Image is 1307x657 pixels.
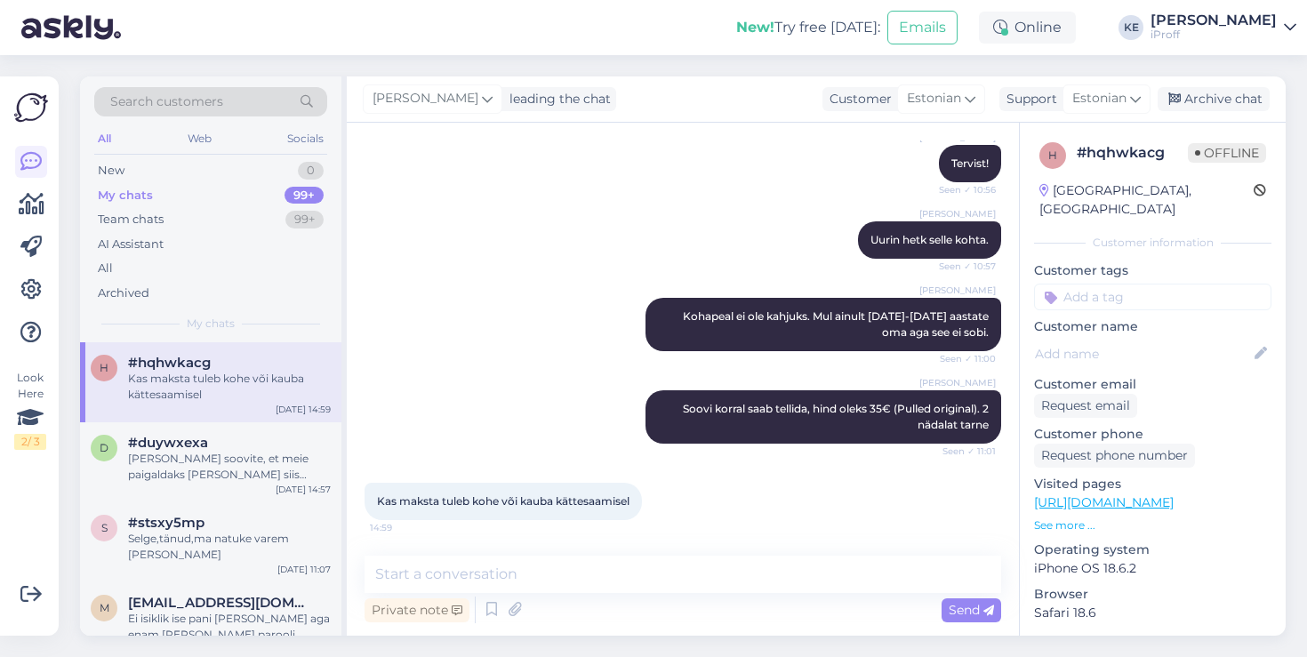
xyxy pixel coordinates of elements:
p: Customer tags [1034,261,1271,280]
div: [PERSON_NAME] soovite, et meie paigaldaks [PERSON_NAME] siis küsime tasu 5€ [128,451,331,483]
div: Kas maksta tuleb kohe või kauba kättesaamisel [128,371,331,403]
div: 99+ [285,187,324,204]
span: #duywxexa [128,435,208,451]
div: 2 / 3 [14,434,46,450]
span: s [101,521,108,534]
div: [DATE] 14:57 [276,483,331,496]
div: [GEOGRAPHIC_DATA], [GEOGRAPHIC_DATA] [1039,181,1254,219]
div: # hqhwkacg [1077,142,1188,164]
div: New [98,162,124,180]
span: Send [949,602,994,618]
p: See more ... [1034,517,1271,533]
div: [PERSON_NAME] [1151,13,1277,28]
span: #hqhwkacg [128,355,211,371]
div: KE [1119,15,1143,40]
span: Soovi korral saab tellida, hind oleks 35€ (Pulled original). 2 nädalat tarne [683,402,991,431]
span: Seen ✓ 10:56 [929,183,996,196]
div: Team chats [98,211,164,228]
input: Add a tag [1034,284,1271,310]
span: Seen ✓ 11:01 [929,445,996,458]
span: h [100,361,108,374]
div: iProff [1151,28,1277,42]
p: Safari 18.6 [1034,604,1271,622]
span: h [1048,148,1057,162]
span: Kohapeal ei ole kahjuks. Mul ainult [DATE]-[DATE] aastate oma aga see ei sobi. [683,309,991,339]
span: Seen ✓ 10:57 [929,260,996,273]
span: [PERSON_NAME] [919,284,996,297]
span: Tervist! [951,156,989,170]
p: Customer phone [1034,425,1271,444]
div: Ei isiklik ise pani [PERSON_NAME] aga enam [PERSON_NAME] parooli [128,611,331,643]
span: mart.kand16@gmail.com [128,595,313,611]
span: Estonian [1072,89,1127,108]
span: Estonian [907,89,961,108]
p: Customer email [1034,375,1271,394]
b: New! [736,19,774,36]
div: leading the chat [502,90,611,108]
p: Browser [1034,585,1271,604]
div: Support [999,90,1057,108]
div: Request phone number [1034,444,1195,468]
a: [PERSON_NAME]iProff [1151,13,1296,42]
span: Seen ✓ 11:00 [929,352,996,365]
div: My chats [98,187,153,204]
div: AI Assistant [98,236,164,253]
div: 0 [298,162,324,180]
p: iPhone OS 18.6.2 [1034,559,1271,578]
input: Add name [1035,344,1251,364]
span: Uurin hetk selle kohta. [870,233,989,246]
div: All [98,260,113,277]
div: Private note [365,598,469,622]
span: Kas maksta tuleb kohe või kauba kättesaamisel [377,494,629,508]
div: Web [184,127,215,150]
p: Visited pages [1034,475,1271,493]
span: Offline [1188,143,1266,163]
div: Customer [822,90,892,108]
div: All [94,127,115,150]
span: [PERSON_NAME] [919,376,996,389]
span: My chats [187,316,235,332]
span: Search customers [110,92,223,111]
span: d [100,441,108,454]
a: [URL][DOMAIN_NAME] [1034,494,1174,510]
div: Archive chat [1158,87,1270,111]
div: [DATE] 11:07 [277,563,331,576]
div: Request email [1034,394,1137,418]
span: m [100,601,109,614]
div: Customer information [1034,235,1271,251]
div: Online [979,12,1076,44]
p: Operating system [1034,541,1271,559]
p: Customer name [1034,317,1271,336]
img: Askly Logo [14,91,48,124]
div: [DATE] 14:59 [276,403,331,416]
span: 14:59 [370,521,437,534]
div: Try free [DATE]: [736,17,880,38]
div: Selge,tänud,ma natuke varem [PERSON_NAME] [128,531,331,563]
div: 99+ [285,211,324,228]
div: Archived [98,284,149,302]
span: [PERSON_NAME] [919,207,996,220]
div: Look Here [14,370,46,450]
button: Emails [887,11,958,44]
div: Socials [284,127,327,150]
span: [PERSON_NAME] [373,89,478,108]
span: #stsxy5mp [128,515,204,531]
